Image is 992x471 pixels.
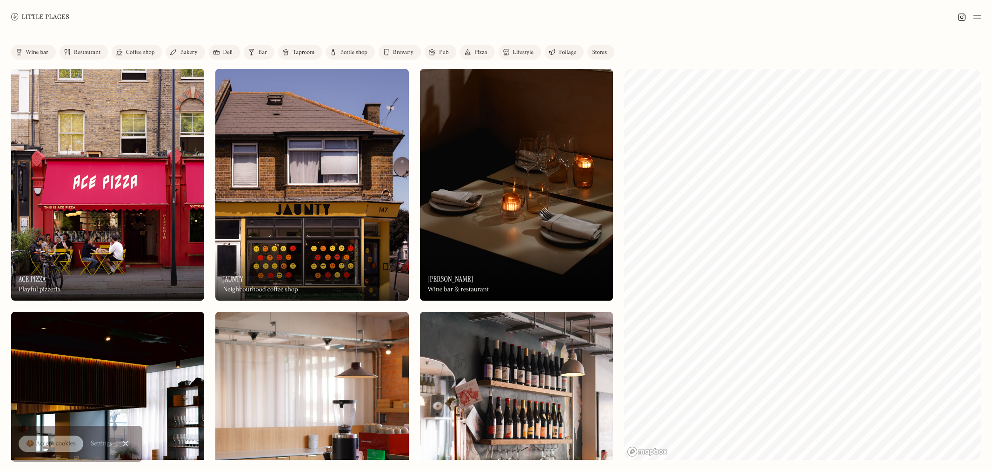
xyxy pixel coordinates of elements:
[166,45,205,60] a: Bakery
[209,45,240,60] a: Deli
[559,50,576,55] div: Foliage
[592,50,607,55] div: Stores
[326,45,375,60] a: Bottle shop
[125,444,126,444] div: Close Cookie Popup
[420,69,613,301] img: Luna
[26,50,48,55] div: Wine bar
[19,436,83,452] a: 🍪 Accept cookies
[74,50,100,55] div: Restaurant
[11,69,204,301] img: Ace Pizza
[116,434,135,453] a: Close Cookie Popup
[474,50,487,55] div: Pizza
[91,440,113,447] div: Settings
[223,286,298,294] div: Neighbourhood coffee shop
[19,286,61,294] div: Playful pizzeria
[627,446,668,457] a: Mapbox homepage
[499,45,541,60] a: Lifestyle
[11,69,204,301] a: Ace PizzaAce PizzaAce PizzaPlayful pizzeria
[545,45,584,60] a: Foliage
[460,45,495,60] a: Pizza
[439,50,449,55] div: Pub
[26,439,76,449] div: 🍪 Accept cookies
[587,45,614,60] a: Stores
[91,433,113,454] a: Settings
[624,69,981,460] canvas: Map
[11,45,56,60] a: Wine bar
[393,50,413,55] div: Brewery
[244,45,274,60] a: Bar
[340,50,367,55] div: Bottle shop
[425,45,456,60] a: Pub
[513,50,533,55] div: Lifestyle
[258,50,267,55] div: Bar
[180,50,197,55] div: Bakery
[420,69,613,301] a: LunaLuna[PERSON_NAME]Wine bar & restaurant
[126,50,154,55] div: Coffee shop
[215,69,408,301] img: Jaunty
[427,275,473,283] h3: [PERSON_NAME]
[215,69,408,301] a: JauntyJauntyJauntyNeighbourhood coffee shop
[60,45,108,60] a: Restaurant
[19,275,46,283] h3: Ace Pizza
[223,50,233,55] div: Deli
[379,45,421,60] a: Brewery
[278,45,322,60] a: Taproom
[223,275,243,283] h3: Jaunty
[112,45,162,60] a: Coffee shop
[427,286,489,294] div: Wine bar & restaurant
[293,50,314,55] div: Taproom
